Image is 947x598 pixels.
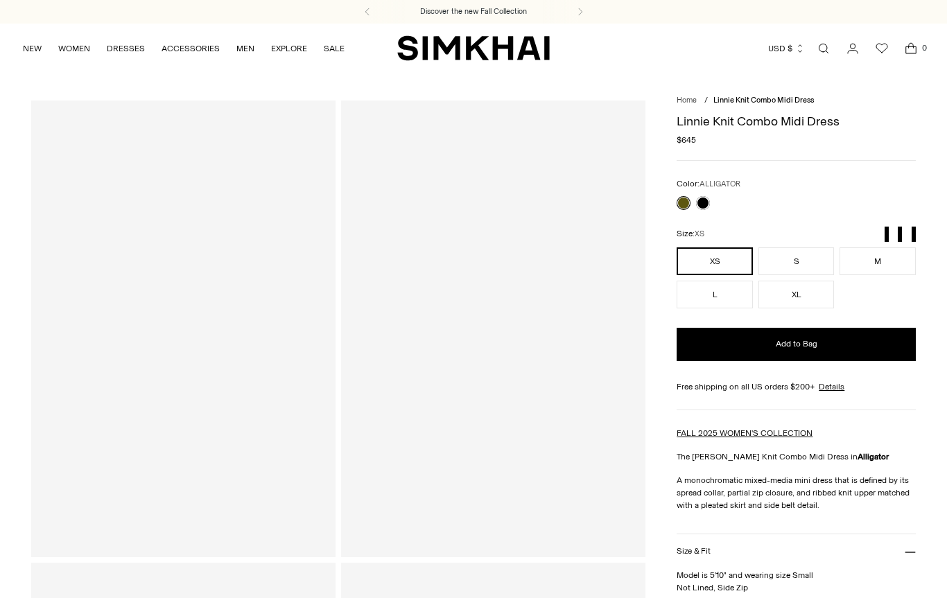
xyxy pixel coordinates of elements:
a: Go to the account page [839,35,867,62]
label: Color: [677,177,740,191]
span: Linnie Knit Combo Midi Dress [713,96,814,105]
a: Discover the new Fall Collection [420,6,527,17]
a: Details [819,380,844,393]
nav: breadcrumbs [677,95,916,107]
a: SALE [324,33,345,64]
a: MEN [236,33,254,64]
a: Linnie Knit Combo Midi Dress [341,100,645,557]
a: SIMKHAI [397,35,550,62]
button: Size & Fit [677,534,916,570]
button: S [758,247,835,275]
a: Home [677,96,697,105]
a: Open cart modal [897,35,925,62]
label: Size: [677,227,704,240]
button: Add to Bag [677,328,916,361]
span: Add to Bag [776,338,817,350]
a: NEW [23,33,42,64]
span: 0 [918,42,930,54]
a: Wishlist [868,35,896,62]
button: M [840,247,916,275]
div: / [704,95,708,107]
a: ACCESSORIES [162,33,220,64]
a: Linnie Knit Combo Midi Dress [31,100,336,557]
p: Model is 5'10" and wearing size Small Not Lined, Side Zip [677,569,916,594]
a: WOMEN [58,33,90,64]
button: XS [677,247,753,275]
span: XS [695,229,704,238]
strong: Alligator [858,452,889,461]
span: ALLIGATOR [700,179,740,188]
a: EXPLORE [271,33,307,64]
p: A monochromatic mixed-media mini dress that is defined by its spread collar, partial zip closure,... [677,474,916,511]
span: $645 [677,134,696,146]
button: L [677,281,753,308]
p: The [PERSON_NAME] Knit Combo Midi Dress in [677,450,916,463]
a: FALL 2025 WOMEN'S COLLECTION [677,428,813,438]
a: DRESSES [107,33,145,64]
h3: Size & Fit [677,547,710,556]
div: Free shipping on all US orders $200+ [677,380,916,393]
h1: Linnie Knit Combo Midi Dress [677,115,916,127]
button: USD $ [768,33,805,64]
button: XL [758,281,835,308]
a: Open search modal [810,35,837,62]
